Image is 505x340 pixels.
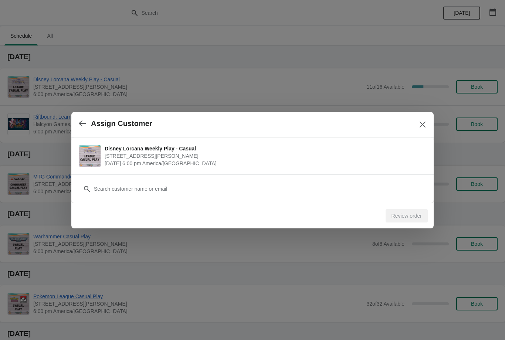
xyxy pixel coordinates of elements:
[91,119,152,128] h2: Assign Customer
[105,160,423,167] span: [DATE] 6:00 pm America/[GEOGRAPHIC_DATA]
[79,145,101,167] img: Disney Lorcana Weekly Play - Casual | 2040 Louetta Rd Ste I Spring, TX 77388 | September 29 | 6:0...
[416,118,429,131] button: Close
[105,145,423,152] span: Disney Lorcana Weekly Play - Casual
[94,182,426,195] input: Search customer name or email
[105,152,423,160] span: [STREET_ADDRESS][PERSON_NAME]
